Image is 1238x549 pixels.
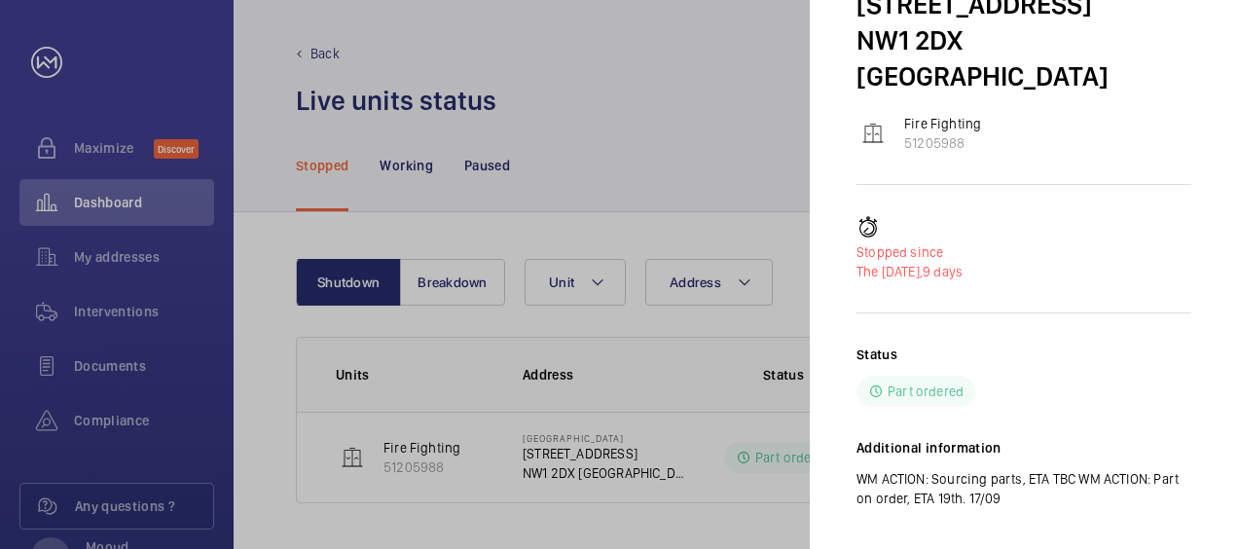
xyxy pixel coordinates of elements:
h2: Status [856,345,897,364]
p: WM ACTION: Sourcing parts, ETA TBC WM ACTION: Part on order, ETA 19th. 17/09 [856,469,1191,508]
span: The [DATE], [856,264,923,279]
h2: Additional information [856,438,1191,457]
p: Stopped since [856,242,1191,262]
p: 51205988 [904,133,981,153]
img: elevator.svg [861,122,885,145]
p: Part ordered [888,382,964,401]
p: 9 days [856,262,1191,281]
p: Fire Fighting [904,114,981,133]
p: NW1 2DX [GEOGRAPHIC_DATA] [856,22,1191,94]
